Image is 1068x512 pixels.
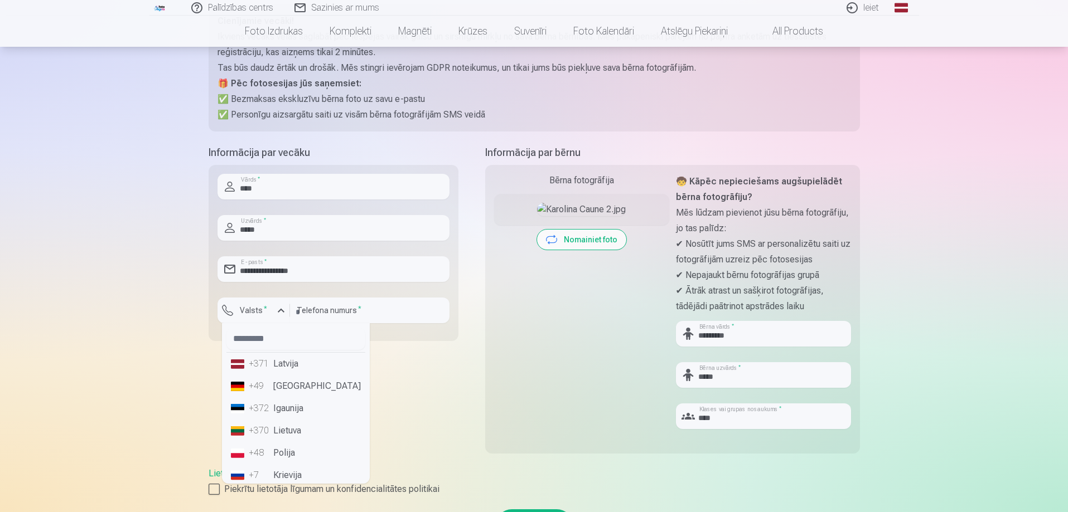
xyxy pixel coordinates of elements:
label: Piekrītu lietotāja līgumam un konfidencialitātes politikai [209,482,860,496]
div: Bērna fotogrāfija [494,174,669,187]
p: ✔ Nosūtīt jums SMS ar personalizētu saiti uz fotogrāfijām uzreiz pēc fotosesijas [676,236,851,267]
img: Karolina Caune 2.jpg [537,203,626,216]
a: Suvenīri [501,16,560,47]
div: +370 [249,424,271,437]
li: Krievija [226,464,365,486]
a: Lietošanas līgums [209,468,279,479]
a: Foto kalendāri [560,16,647,47]
div: +48 [249,446,271,460]
p: Mēs lūdzam pievienot jūsu bērna fotogrāfiju, jo tas palīdz: [676,205,851,236]
button: Valsts* [218,298,290,323]
p: ✅ Personīgu aizsargātu saiti uz visām bērna fotogrāfijām SMS veidā [218,107,851,123]
a: Atslēgu piekariņi [647,16,741,47]
a: Komplekti [316,16,385,47]
a: All products [741,16,837,47]
p: ✔ Nepajaukt bērnu fotogrāfijas grupā [676,267,851,283]
img: /fa1 [154,4,166,11]
li: Polija [226,442,365,464]
p: ✔ Ātrāk atrast un sašķirot fotogrāfijas, tādējādi paātrinot apstrādes laiku [676,283,851,314]
li: Latvija [226,353,365,375]
p: ✅ Bezmaksas ekskluzīvu bērna foto uz savu e-pastu [218,91,851,107]
div: , [209,467,860,496]
div: +372 [249,402,271,415]
div: +7 [249,469,271,482]
strong: 🧒 Kāpēc nepieciešams augšupielādēt bērna fotogrāfiju? [676,176,842,202]
div: Lauks ir obligāts [218,323,290,332]
li: Lietuva [226,420,365,442]
h5: Informācija par bērnu [485,145,860,160]
div: +49 [249,379,271,393]
button: Nomainiet foto [537,230,626,250]
strong: 🎁 Pēc fotosesijas jūs saņemsiet: [218,78,361,89]
a: Magnēti [385,16,445,47]
label: Valsts [235,305,272,316]
a: Krūzes [445,16,501,47]
div: +371 [249,357,271,370]
h5: Informācija par vecāku [209,145,458,160]
p: Tas būs daudz ērtāk un drošāk. Mēs stingri ievērojam GDPR noteikumus, un tikai jums būs piekļuve ... [218,60,851,76]
li: [GEOGRAPHIC_DATA] [226,375,365,397]
a: Foto izdrukas [231,16,316,47]
li: Igaunija [226,397,365,420]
